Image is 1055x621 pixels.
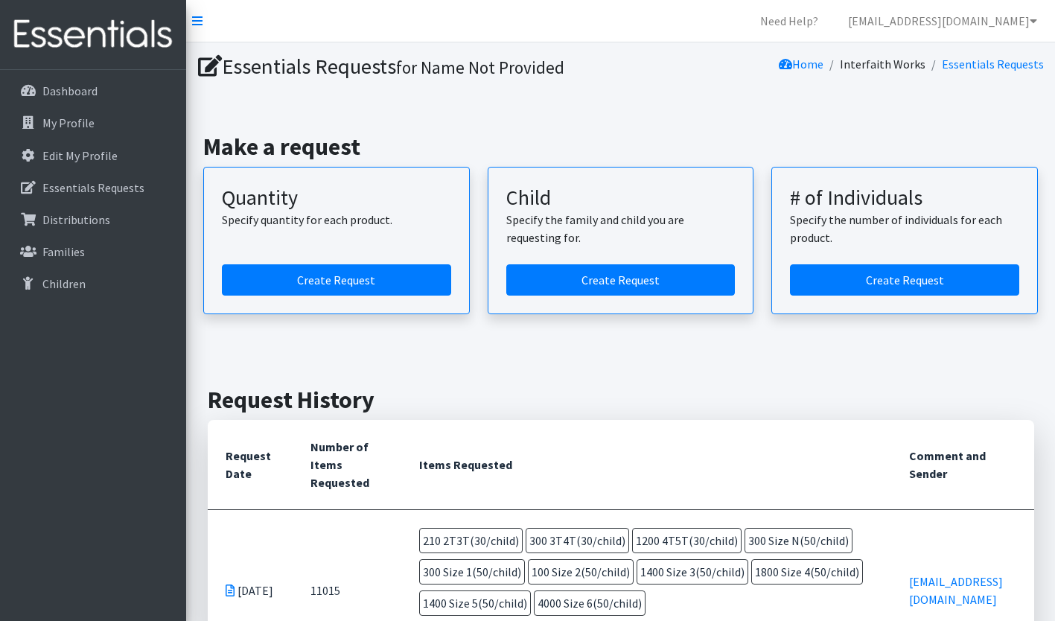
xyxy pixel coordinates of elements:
p: Edit My Profile [42,148,118,163]
span: 100 Size 2(50/child) [528,559,634,585]
a: [EMAIL_ADDRESS][DOMAIN_NAME] [836,6,1049,36]
p: Families [42,244,85,259]
span: 1400 Size 3(50/child) [637,559,748,585]
p: Specify the number of individuals for each product. [790,211,1019,246]
p: Dashboard [42,83,98,98]
img: HumanEssentials [6,10,180,60]
span: 210 2T3T(30/child) [419,528,523,553]
h1: Essentials Requests [198,54,616,80]
a: Create a request by quantity [222,264,451,296]
h3: Child [506,185,736,211]
span: 1200 4T5T(30/child) [632,528,742,553]
a: Families [6,237,180,267]
th: Request Date [208,420,293,510]
a: Need Help? [748,6,830,36]
a: Create a request by number of individuals [790,264,1019,296]
a: Interfaith Works [840,57,925,71]
small: for Name Not Provided [396,57,564,78]
p: My Profile [42,115,95,130]
span: 4000 Size 6(50/child) [534,590,646,616]
a: Essentials Requests [6,173,180,203]
h3: Quantity [222,185,451,211]
th: Number of Items Requested [293,420,401,510]
a: Distributions [6,205,180,235]
a: [EMAIL_ADDRESS][DOMAIN_NAME] [909,574,1003,607]
p: Specify the family and child you are requesting for. [506,211,736,246]
p: Specify quantity for each product. [222,211,451,229]
a: My Profile [6,108,180,138]
h3: # of Individuals [790,185,1019,211]
h2: Make a request [203,133,1038,161]
a: Children [6,269,180,299]
span: 1400 Size 5(50/child) [419,590,531,616]
p: Children [42,276,86,291]
a: Home [779,57,823,71]
th: Comment and Sender [891,420,1034,510]
a: Essentials Requests [942,57,1044,71]
h2: Request History [208,386,1034,414]
span: 300 Size 1(50/child) [419,559,525,585]
span: 1800 Size 4(50/child) [751,559,863,585]
a: Edit My Profile [6,141,180,171]
span: 300 3T4T(30/child) [526,528,629,553]
a: Create a request for a child or family [506,264,736,296]
span: 300 Size N(50/child) [745,528,852,553]
p: Essentials Requests [42,180,144,195]
th: Items Requested [401,420,890,510]
a: Dashboard [6,76,180,106]
p: Distributions [42,212,110,227]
